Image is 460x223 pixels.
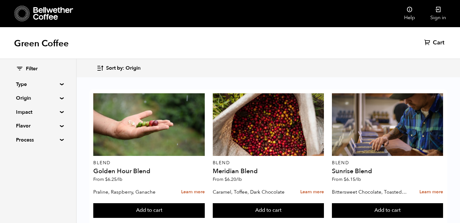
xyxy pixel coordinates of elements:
[213,176,242,182] span: From
[93,168,204,174] h4: Golden Hour Blend
[225,176,242,182] bdi: 6.20
[16,122,60,130] summary: Flavor
[117,176,122,182] span: /lb
[93,176,122,182] span: From
[424,39,446,47] a: Cart
[93,187,169,197] p: Praline, Raspberry, Ganache
[300,185,324,199] a: Learn more
[332,161,443,165] p: Blend
[332,168,443,174] h4: Sunrise Blend
[105,176,108,182] span: $
[16,136,60,144] summary: Process
[16,94,60,102] summary: Origin
[16,108,60,116] summary: Impact
[236,176,242,182] span: /lb
[433,39,444,47] span: Cart
[93,203,204,218] button: Add to cart
[225,176,227,182] span: $
[106,65,141,72] span: Sort by: Origin
[105,176,122,182] bdi: 6.25
[332,176,361,182] span: From
[26,65,38,73] span: Filter
[93,161,204,165] p: Blend
[213,203,324,218] button: Add to cart
[332,203,443,218] button: Add to cart
[213,168,324,174] h4: Meridian Blend
[213,187,288,197] p: Caramel, Toffee, Dark Chocolate
[419,185,443,199] a: Learn more
[96,61,141,76] button: Sort by: Origin
[16,81,60,88] summary: Type
[213,161,324,165] p: Blend
[344,176,346,182] span: $
[332,187,408,197] p: Bittersweet Chocolate, Toasted Marshmallow, Candied Orange, Praline
[355,176,361,182] span: /lb
[14,38,69,49] h1: Green Coffee
[344,176,361,182] bdi: 6.15
[181,185,205,199] a: Learn more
